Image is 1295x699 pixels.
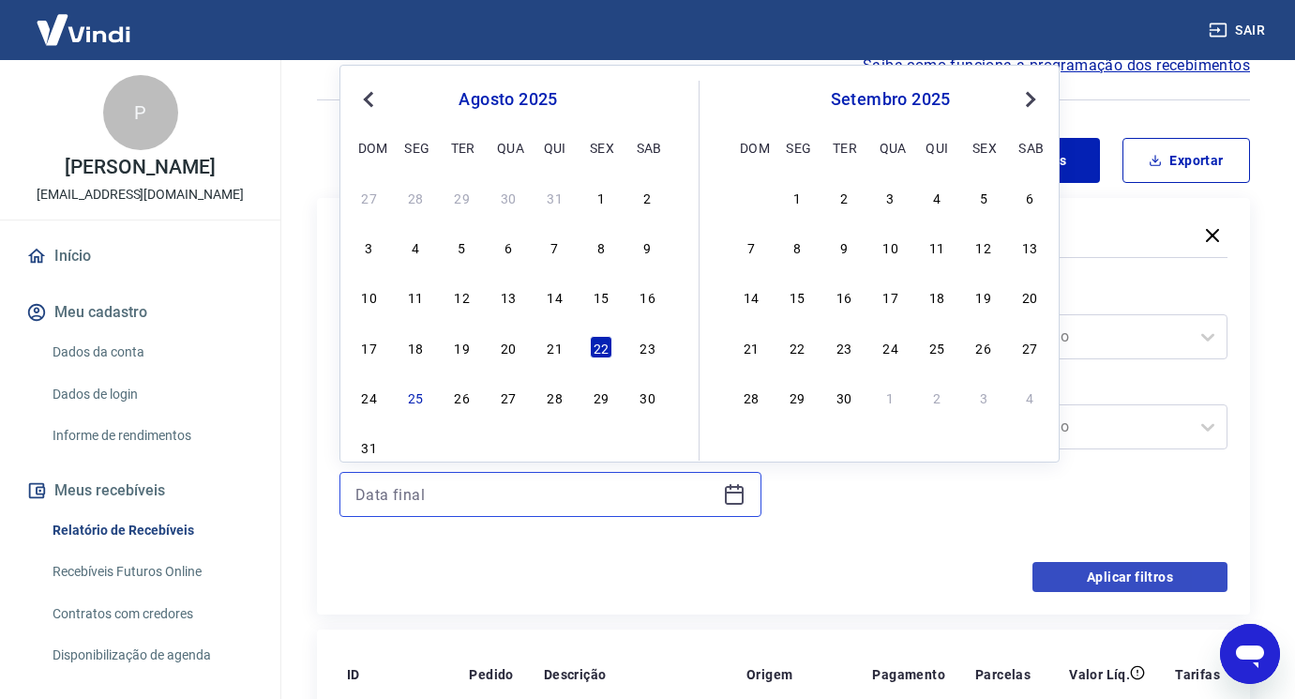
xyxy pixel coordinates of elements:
div: Choose segunda-feira, 25 de agosto de 2025 [404,386,427,408]
iframe: Botão para abrir a janela de mensagens [1220,624,1280,684]
div: Choose sexta-feira, 12 de setembro de 2025 [972,236,995,258]
div: Choose terça-feira, 2 de setembro de 2025 [833,186,855,208]
div: Choose quarta-feira, 10 de setembro de 2025 [880,236,902,258]
div: setembro 2025 [737,88,1044,111]
div: Choose sábado, 16 de agosto de 2025 [637,285,659,308]
div: Choose domingo, 31 de agosto de 2025 [358,435,381,458]
div: Choose quarta-feira, 27 de agosto de 2025 [497,386,520,408]
p: Descrição [544,665,607,684]
a: Disponibilização de agenda [45,636,258,675]
a: Informe de rendimentos [45,417,258,455]
div: dom [740,136,762,159]
div: Choose terça-feira, 29 de julho de 2025 [451,186,474,208]
div: Choose quarta-feira, 3 de setembro de 2025 [497,435,520,458]
p: Tarifas [1175,665,1220,684]
button: Meu cadastro [23,292,258,333]
div: sex [590,136,612,159]
div: Choose terça-feira, 23 de setembro de 2025 [833,336,855,358]
a: Relatório de Recebíveis [45,511,258,550]
div: Choose sábado, 13 de setembro de 2025 [1018,236,1041,258]
div: Choose domingo, 24 de agosto de 2025 [358,386,381,408]
div: Choose terça-feira, 12 de agosto de 2025 [451,285,474,308]
div: Choose sexta-feira, 3 de outubro de 2025 [972,386,995,408]
div: Choose quinta-feira, 4 de setembro de 2025 [544,435,566,458]
div: Choose terça-feira, 5 de agosto de 2025 [451,236,474,258]
div: Choose sábado, 23 de agosto de 2025 [637,336,659,358]
div: sab [637,136,659,159]
div: Choose domingo, 7 de setembro de 2025 [740,236,762,258]
img: Vindi [23,1,144,58]
div: qua [497,136,520,159]
div: Choose quarta-feira, 3 de setembro de 2025 [880,186,902,208]
div: sex [972,136,995,159]
p: [PERSON_NAME] [65,158,215,177]
button: Previous Month [357,88,380,111]
div: Choose sexta-feira, 5 de setembro de 2025 [590,435,612,458]
div: Choose sexta-feira, 8 de agosto de 2025 [590,236,612,258]
div: qui [544,136,566,159]
a: Início [23,236,258,277]
div: Choose terça-feira, 19 de agosto de 2025 [451,336,474,358]
div: Choose domingo, 27 de julho de 2025 [358,186,381,208]
button: Sair [1205,13,1272,48]
div: sab [1018,136,1041,159]
div: P [103,75,178,150]
button: Next Month [1019,88,1042,111]
p: Parcelas [975,665,1031,684]
div: Choose quarta-feira, 20 de agosto de 2025 [497,336,520,358]
div: Choose domingo, 28 de setembro de 2025 [740,386,762,408]
a: Recebíveis Futuros Online [45,553,258,591]
div: qui [926,136,948,159]
div: Choose domingo, 3 de agosto de 2025 [358,236,381,258]
div: Choose sábado, 30 de agosto de 2025 [637,386,659,408]
div: seg [404,136,427,159]
div: Choose sábado, 6 de setembro de 2025 [1018,186,1041,208]
div: Choose terça-feira, 30 de setembro de 2025 [833,386,855,408]
div: Choose sexta-feira, 26 de setembro de 2025 [972,336,995,358]
div: Choose domingo, 10 de agosto de 2025 [358,285,381,308]
div: Choose sexta-feira, 29 de agosto de 2025 [590,386,612,408]
div: Choose quarta-feira, 13 de agosto de 2025 [497,285,520,308]
div: Choose quinta-feira, 28 de agosto de 2025 [544,386,566,408]
a: Dados de login [45,375,258,414]
div: Choose terça-feira, 2 de setembro de 2025 [451,435,474,458]
div: ter [451,136,474,159]
div: dom [358,136,381,159]
div: Choose quarta-feira, 1 de outubro de 2025 [880,386,902,408]
div: Choose segunda-feira, 22 de setembro de 2025 [786,336,808,358]
div: Choose quinta-feira, 18 de setembro de 2025 [926,285,948,308]
input: Data final [355,480,715,509]
div: Choose quinta-feira, 14 de agosto de 2025 [544,285,566,308]
div: agosto 2025 [355,88,661,111]
div: Choose segunda-feira, 28 de julho de 2025 [404,186,427,208]
div: qua [880,136,902,159]
div: seg [786,136,808,159]
div: Choose terça-feira, 9 de setembro de 2025 [833,236,855,258]
div: Choose sábado, 9 de agosto de 2025 [637,236,659,258]
div: Choose quarta-feira, 6 de agosto de 2025 [497,236,520,258]
div: Choose segunda-feira, 15 de setembro de 2025 [786,285,808,308]
div: ter [833,136,855,159]
div: Choose quinta-feira, 25 de setembro de 2025 [926,336,948,358]
p: Origem [746,665,792,684]
div: Choose segunda-feira, 8 de setembro de 2025 [786,236,808,258]
div: Choose sábado, 20 de setembro de 2025 [1018,285,1041,308]
div: Choose quinta-feira, 7 de agosto de 2025 [544,236,566,258]
a: Contratos com credores [45,595,258,633]
div: Choose sábado, 2 de agosto de 2025 [637,186,659,208]
button: Meus recebíveis [23,470,258,511]
div: Choose sábado, 4 de outubro de 2025 [1018,386,1041,408]
div: Choose sexta-feira, 22 de agosto de 2025 [590,336,612,358]
div: Choose sábado, 27 de setembro de 2025 [1018,336,1041,358]
a: Dados da conta [45,333,258,372]
div: Choose sexta-feira, 5 de setembro de 2025 [972,186,995,208]
p: Pedido [469,665,513,684]
div: Choose quarta-feira, 30 de julho de 2025 [497,186,520,208]
div: Choose domingo, 17 de agosto de 2025 [358,336,381,358]
div: Choose quinta-feira, 31 de julho de 2025 [544,186,566,208]
div: Choose sexta-feira, 1 de agosto de 2025 [590,186,612,208]
button: Aplicar filtros [1032,562,1227,592]
p: Pagamento [872,665,945,684]
div: Choose quinta-feira, 4 de setembro de 2025 [926,186,948,208]
button: Exportar [1122,138,1250,183]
